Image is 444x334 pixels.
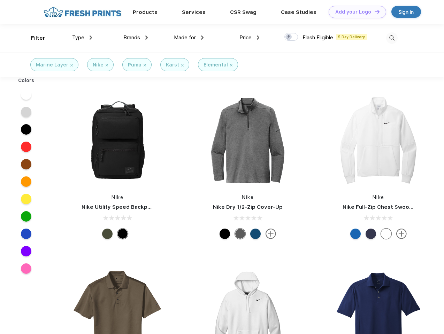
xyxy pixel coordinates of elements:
[106,64,108,66] img: filter_cancel.svg
[204,61,228,69] div: Elemental
[220,229,230,239] div: Black
[166,61,179,69] div: Karst
[381,229,391,239] div: White
[128,61,141,69] div: Puma
[332,94,425,187] img: func=resize&h=266
[250,229,261,239] div: Gym Blue
[90,35,92,40] img: dropdown.png
[144,64,146,66] img: filter_cancel.svg
[335,9,371,15] div: Add your Logo
[117,229,128,239] div: Black
[303,34,333,41] span: Flash Eligible
[13,77,40,84] div: Colors
[174,34,196,41] span: Made for
[230,64,232,66] img: filter_cancel.svg
[213,204,283,210] a: Nike Dry 1/2-Zip Cover-Up
[182,9,206,15] a: Services
[391,6,421,18] a: Sign in
[102,229,113,239] div: Cargo Khaki
[242,194,254,200] a: Nike
[82,204,157,210] a: Nike Utility Speed Backpack
[70,64,73,66] img: filter_cancel.svg
[71,94,164,187] img: func=resize&h=266
[235,229,245,239] div: Black Heather
[343,204,435,210] a: Nike Full-Zip Chest Swoosh Jacket
[336,34,367,40] span: 5 Day Delivery
[41,6,123,18] img: fo%20logo%202.webp
[201,94,294,187] img: func=resize&h=266
[366,229,376,239] div: Midnight Navy
[123,34,140,41] span: Brands
[373,194,384,200] a: Nike
[239,34,252,41] span: Price
[93,61,104,69] div: Nike
[112,194,123,200] a: Nike
[36,61,68,69] div: Marine Layer
[31,34,45,42] div: Filter
[72,34,84,41] span: Type
[257,35,259,40] img: dropdown.png
[201,35,204,40] img: dropdown.png
[181,64,184,66] img: filter_cancel.svg
[145,35,148,40] img: dropdown.png
[230,9,257,15] a: CSR Swag
[375,10,380,14] img: DT
[396,229,407,239] img: more.svg
[266,229,276,239] img: more.svg
[386,32,398,44] img: desktop_search.svg
[133,9,158,15] a: Products
[350,229,361,239] div: Royal
[399,8,414,16] div: Sign in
